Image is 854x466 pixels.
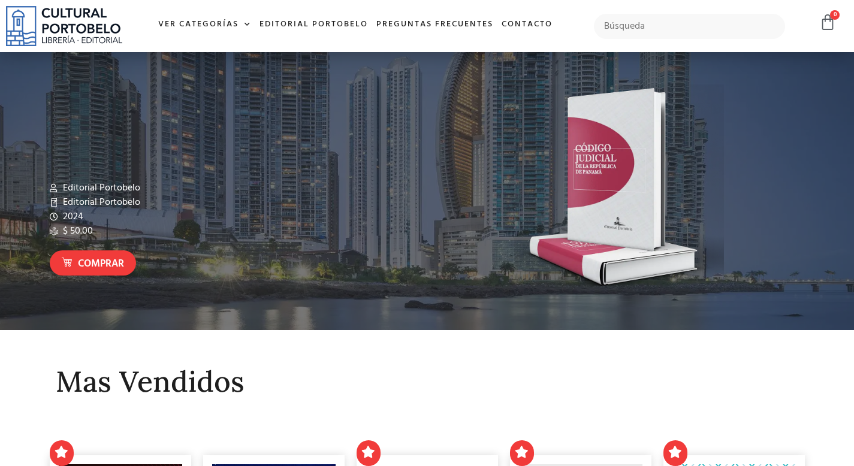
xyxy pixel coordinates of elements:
[594,14,785,39] input: Búsqueda
[56,366,799,398] h2: Mas Vendidos
[60,181,140,195] span: Editorial Portobelo
[60,224,93,238] span: $ 50.00
[372,12,497,38] a: Preguntas frecuentes
[497,12,557,38] a: Contacto
[255,12,372,38] a: Editorial Portobelo
[60,195,140,210] span: Editorial Portobelo
[154,12,255,38] a: Ver Categorías
[50,250,136,276] a: Comprar
[830,10,840,20] span: 0
[60,210,83,224] span: 2024
[819,14,836,31] a: 0
[78,256,124,272] span: Comprar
